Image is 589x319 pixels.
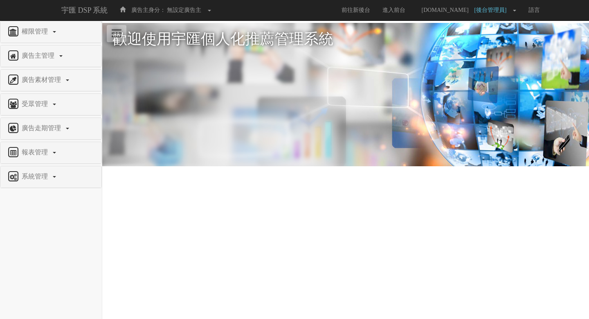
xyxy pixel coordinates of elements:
[7,146,95,159] a: 報表管理
[20,76,65,83] span: 廣告素材管理
[474,7,510,13] span: [後台管理員]
[7,98,95,111] a: 受眾管理
[167,7,201,13] span: 無設定廣告主
[20,100,52,107] span: 受眾管理
[20,149,52,156] span: 報表管理
[20,52,58,59] span: 廣告主管理
[418,7,473,13] span: [DOMAIN_NAME]
[7,50,95,63] a: 廣告主管理
[20,124,65,131] span: 廣告走期管理
[7,122,95,135] a: 廣告走期管理
[7,74,95,87] a: 廣告素材管理
[20,173,52,180] span: 系統管理
[7,25,95,38] a: 權限管理
[131,7,166,13] span: 廣告主身分：
[112,31,579,48] h1: 歡迎使用宇匯個人化推薦管理系統
[20,28,52,35] span: 權限管理
[7,170,95,183] a: 系統管理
